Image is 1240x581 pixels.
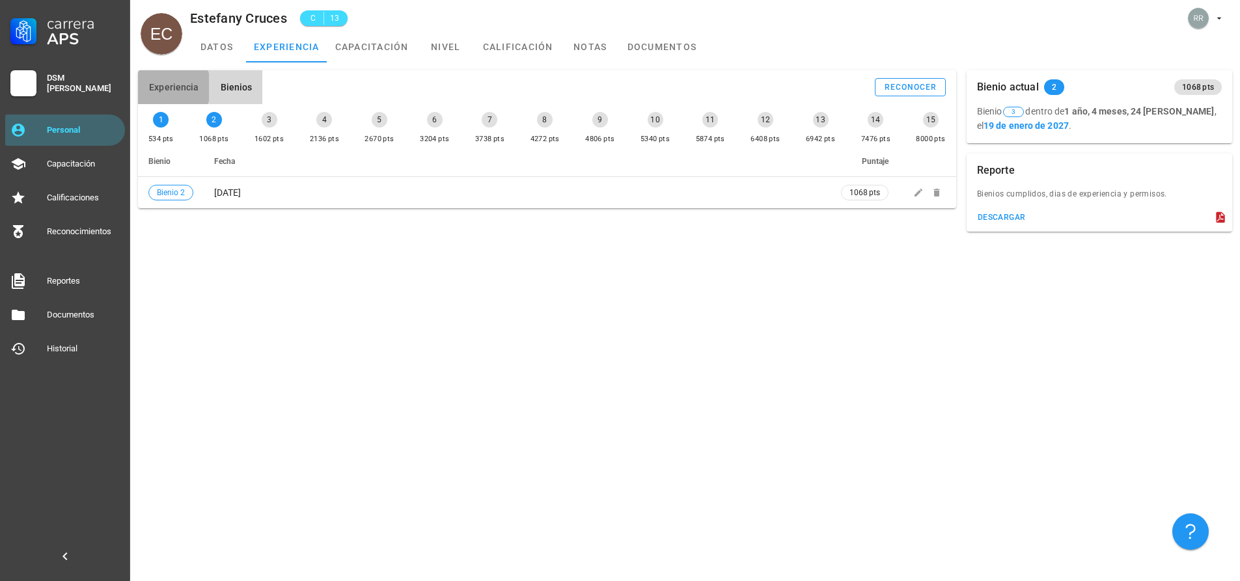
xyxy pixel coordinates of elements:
div: 2670 pts [365,133,394,146]
a: calificación [475,31,561,62]
div: 14 [868,112,883,128]
a: experiencia [246,31,327,62]
a: documentos [620,31,705,62]
a: Personal [5,115,125,146]
span: Bienio dentro de , [977,106,1217,116]
div: reconocer [884,83,937,92]
span: Experiencia [148,82,199,92]
div: Documentos [47,310,120,320]
button: reconocer [875,78,946,96]
a: Capacitación [5,148,125,180]
div: 8000 pts [916,133,945,146]
div: 534 pts [148,133,174,146]
div: 4 [316,112,332,128]
div: 6408 pts [751,133,780,146]
div: descargar [977,213,1026,222]
div: 4272 pts [530,133,560,146]
div: Reconocimientos [47,226,120,237]
span: 2 [1052,79,1056,95]
div: 6 [427,112,443,128]
div: Estefany Cruces [190,11,287,25]
a: Reportes [5,265,125,297]
div: Calificaciones [47,193,120,203]
span: [DATE] [214,187,241,198]
div: Reportes [47,276,120,286]
span: 3 [1012,107,1015,116]
span: 1068 pts [849,186,880,199]
span: 1068 pts [1182,79,1214,95]
div: 6942 pts [806,133,835,146]
div: 9 [592,112,608,128]
th: Puntaje [831,146,899,177]
th: Fecha [204,146,831,177]
div: Capacitación [47,159,120,169]
span: EC [150,13,173,55]
div: 3 [262,112,277,128]
div: Reporte [977,154,1015,187]
div: 7 [482,112,497,128]
span: 13 [329,12,340,25]
div: 3204 pts [420,133,449,146]
div: 13 [813,112,829,128]
div: 1 [153,112,169,128]
div: 2 [206,112,222,128]
div: avatar [1188,8,1209,29]
div: Carrera [47,16,120,31]
a: datos [187,31,246,62]
div: 2136 pts [310,133,339,146]
div: 1602 pts [255,133,284,146]
div: 8 [537,112,553,128]
div: 15 [923,112,939,128]
div: 1068 pts [199,133,228,146]
a: Reconocimientos [5,216,125,247]
div: 10 [648,112,663,128]
div: 5340 pts [641,133,670,146]
a: Historial [5,333,125,364]
div: 4806 pts [585,133,614,146]
button: Experiencia [138,70,209,104]
div: Historial [47,344,120,354]
div: 3738 pts [475,133,504,146]
th: Bienio [138,146,204,177]
span: C [308,12,318,25]
a: Calificaciones [5,182,125,213]
a: Documentos [5,299,125,331]
a: nivel [417,31,475,62]
div: 12 [758,112,773,128]
b: 1 año, 4 meses, 24 [PERSON_NAME] [1064,106,1214,116]
button: descargar [972,208,1031,226]
span: el . [977,120,1071,131]
a: capacitación [327,31,417,62]
button: Bienios [209,70,262,104]
div: 5 [372,112,387,128]
div: avatar [141,13,182,55]
div: Personal [47,125,120,135]
div: 7476 pts [861,133,890,146]
div: DSM [PERSON_NAME] [47,73,120,94]
span: Bienio [148,157,171,166]
b: 19 de enero de 2027 [984,120,1069,131]
span: Bienios [219,82,252,92]
div: Bienios cumplidos, dias de experiencia y permisos. [967,187,1232,208]
div: Bienio actual [977,70,1039,104]
span: Puntaje [862,157,889,166]
span: Bienio 2 [157,185,185,200]
a: notas [561,31,620,62]
span: Fecha [214,157,235,166]
div: 11 [702,112,718,128]
div: 5874 pts [696,133,725,146]
div: APS [47,31,120,47]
